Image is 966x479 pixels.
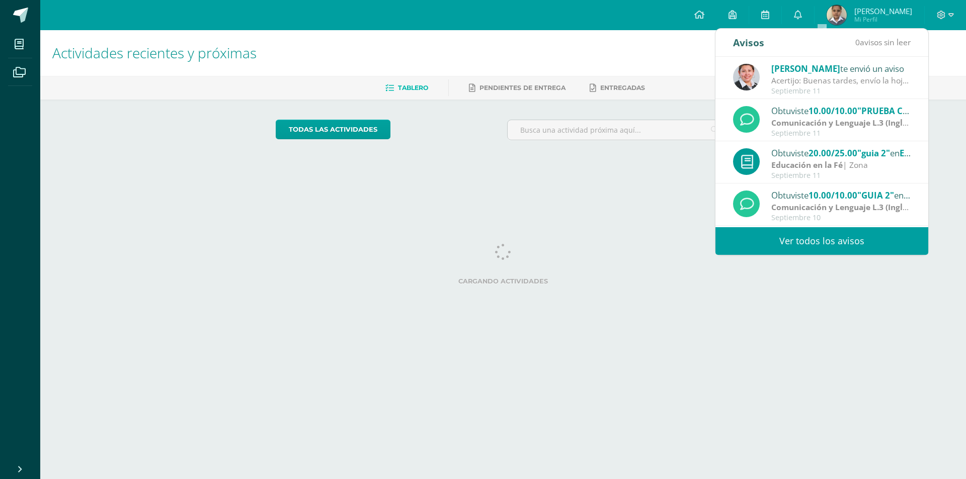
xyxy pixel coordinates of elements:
[479,84,566,91] span: Pendientes de entrega
[771,104,911,117] div: Obtuviste en
[857,189,894,201] span: "GUIA 2"
[854,15,912,24] span: Mi Perfil
[276,120,390,139] a: todas las Actividades
[771,87,911,95] div: Septiembre 11
[52,43,257,62] span: Actividades recientes y próximas
[771,129,911,138] div: Septiembre 11
[857,105,930,117] span: "PRUEBA CORTA"
[809,189,857,201] span: 10.00/10.00
[827,5,847,25] img: 193c62e8dc14977076698c9988c57c15.png
[508,120,731,140] input: Busca una actividad próxima aquí...
[771,159,843,170] strong: Educación en la Fé
[771,188,911,202] div: Obtuviste en
[771,202,911,213] div: | Zona
[771,159,911,171] div: | Zona
[385,80,428,96] a: Tablero
[809,105,857,117] span: 10.00/10.00
[771,63,840,74] span: [PERSON_NAME]
[771,171,911,180] div: Septiembre 11
[276,277,731,285] label: Cargando actividades
[733,29,764,56] div: Avisos
[733,64,760,90] img: 08e00a7f0eb7830fd2468c6dcb3aac58.png
[857,147,890,159] span: "guia 2"
[590,80,645,96] a: Entregadas
[855,37,911,48] span: avisos sin leer
[469,80,566,96] a: Pendientes de entrega
[715,227,928,255] a: Ver todos los avisos
[398,84,428,91] span: Tablero
[809,147,857,159] span: 20.00/25.00
[771,214,911,222] div: Septiembre 10
[771,117,911,129] div: | Prueba Corta
[771,146,911,159] div: Obtuviste en
[854,6,912,16] span: [PERSON_NAME]
[600,84,645,91] span: Entregadas
[771,62,911,75] div: te envió un aviso
[771,75,911,86] div: Acertijo: Buenas tardes, envío la hoja con el ejercicio de pensamiento lógico que deben trabajar,...
[855,37,860,48] span: 0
